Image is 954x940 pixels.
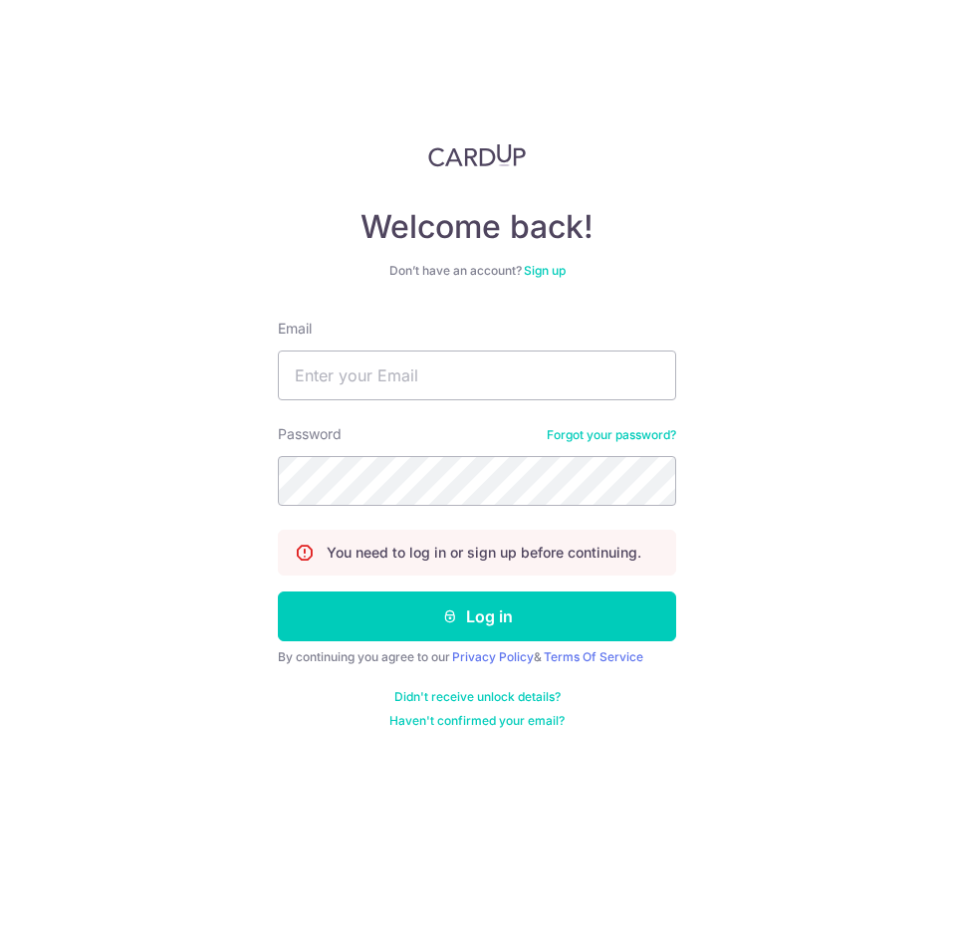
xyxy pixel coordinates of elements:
[278,319,312,339] label: Email
[278,424,342,444] label: Password
[278,207,676,247] h4: Welcome back!
[394,689,561,705] a: Didn't receive unlock details?
[327,543,641,563] p: You need to log in or sign up before continuing.
[278,263,676,279] div: Don’t have an account?
[389,713,565,729] a: Haven't confirmed your email?
[278,351,676,400] input: Enter your Email
[452,649,534,664] a: Privacy Policy
[524,263,566,278] a: Sign up
[278,591,676,641] button: Log in
[544,649,643,664] a: Terms Of Service
[547,427,676,443] a: Forgot your password?
[278,649,676,665] div: By continuing you agree to our &
[428,143,526,167] img: CardUp Logo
